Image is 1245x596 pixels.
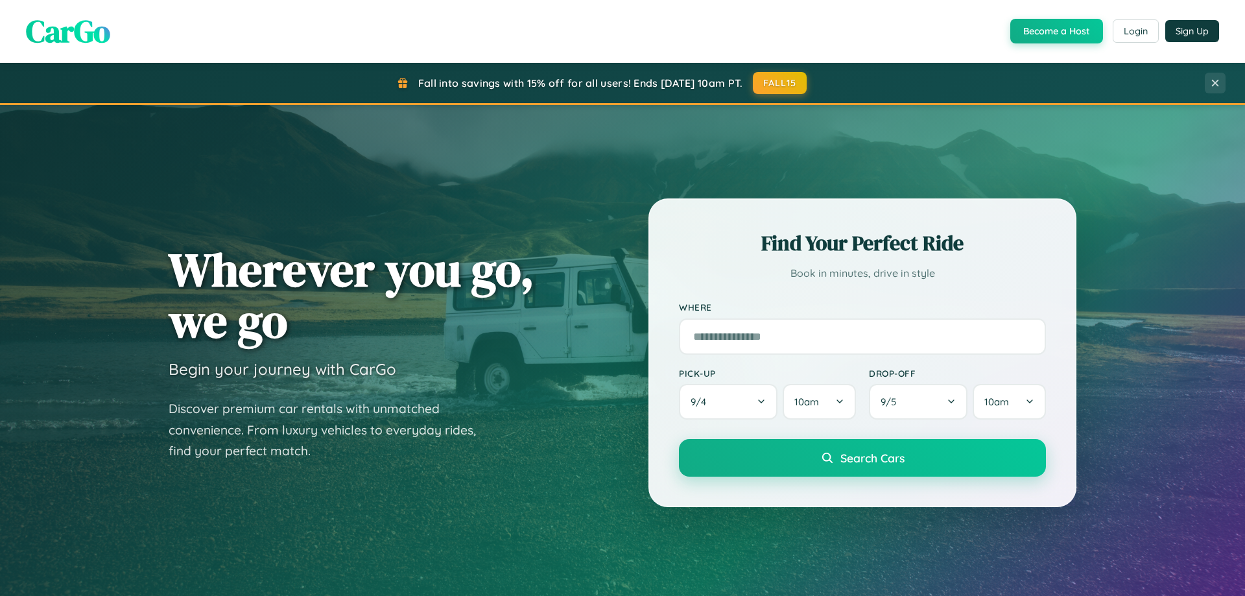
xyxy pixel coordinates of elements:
[679,384,777,420] button: 9/4
[881,396,903,408] span: 9 / 5
[783,384,856,420] button: 10am
[679,439,1046,477] button: Search Cars
[679,302,1046,313] label: Where
[1113,19,1159,43] button: Login
[794,396,819,408] span: 10am
[869,368,1046,379] label: Drop-off
[169,244,534,346] h1: Wherever you go, we go
[169,359,396,379] h3: Begin your journey with CarGo
[679,229,1046,257] h2: Find Your Perfect Ride
[1165,20,1219,42] button: Sign Up
[753,72,807,94] button: FALL15
[973,384,1046,420] button: 10am
[26,10,110,53] span: CarGo
[691,396,713,408] span: 9 / 4
[679,368,856,379] label: Pick-up
[1010,19,1103,43] button: Become a Host
[869,384,967,420] button: 9/5
[418,77,743,89] span: Fall into savings with 15% off for all users! Ends [DATE] 10am PT.
[169,398,493,462] p: Discover premium car rentals with unmatched convenience. From luxury vehicles to everyday rides, ...
[840,451,905,465] span: Search Cars
[679,264,1046,283] p: Book in minutes, drive in style
[984,396,1009,408] span: 10am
